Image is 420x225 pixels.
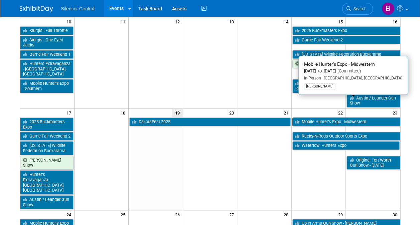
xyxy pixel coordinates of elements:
span: 11 [120,17,128,26]
a: Austin / Leander Gun Show [346,94,400,107]
span: 17 [66,108,74,117]
span: 16 [392,17,400,26]
span: 18 [120,108,128,117]
span: 25 [120,210,128,219]
a: Hunter’s Extravaganza - [GEOGRAPHIC_DATA], [GEOGRAPHIC_DATA] [292,79,400,93]
img: Billee Page [382,2,394,15]
a: Sturgis - One Eyed Jacks [20,36,74,49]
span: [GEOGRAPHIC_DATA], [GEOGRAPHIC_DATA] [321,76,402,80]
span: 29 [337,210,345,219]
a: Original Fort Worth Gun Show - [DATE] [346,156,400,170]
span: 15 [337,17,345,26]
span: 30 [392,210,400,219]
a: [US_STATE] Wildlife Federation Buckarama [292,50,400,59]
span: Mobile Hunter’s Expo - Midwestern [304,61,375,67]
a: Hunters Extravaganza - [GEOGRAPHIC_DATA], [GEOGRAPHIC_DATA] [20,59,74,78]
div: [PERSON_NAME] [304,83,335,89]
a: [PERSON_NAME] Show [20,156,74,170]
a: Austin / Leander Gun Show [20,195,74,209]
a: 2025 Buckmasters Expo [292,26,400,35]
a: Waterfowl Hunters Expo [292,141,400,150]
div: [DATE] to [DATE] [304,68,402,74]
a: 2025 Buckmasters Expo [20,118,74,131]
span: 14 [283,17,291,26]
a: Search [342,3,373,15]
span: 28 [283,210,291,219]
a: DakotaFest 2025 [129,118,291,126]
a: Mobile Hunter’s Expo - Southern [20,79,74,93]
a: Hunter’s Extravaganza - [GEOGRAPHIC_DATA], [GEOGRAPHIC_DATA] [20,170,74,195]
a: Racks-N-Rods Outdoor Sports Expo [292,132,400,141]
span: In-Person [304,76,321,80]
span: 10 [66,17,74,26]
span: 22 [337,108,345,117]
span: Silencer Central [61,6,95,11]
span: 20 [229,108,237,117]
span: 19 [172,108,183,117]
img: ExhibitDay [20,6,53,12]
span: 13 [229,17,237,26]
span: 21 [283,108,291,117]
a: Game Fair Weekend 1 [20,50,74,59]
a: [PERSON_NAME] Show [292,59,400,68]
span: 27 [229,210,237,219]
a: [US_STATE] Wildlife Federation Buckarama [20,141,74,155]
span: 26 [174,210,183,219]
a: Mobile Hunter’s Expo - Midwestern [292,118,400,126]
span: Search [351,6,367,11]
a: Sturgis - Full Throttle [20,26,74,35]
span: 12 [174,17,183,26]
span: 23 [392,108,400,117]
span: (Committed) [336,68,361,73]
a: Game Fair Weekend 2 [20,132,74,141]
a: Game Fair Weekend 2 [292,36,400,44]
span: 24 [66,210,74,219]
